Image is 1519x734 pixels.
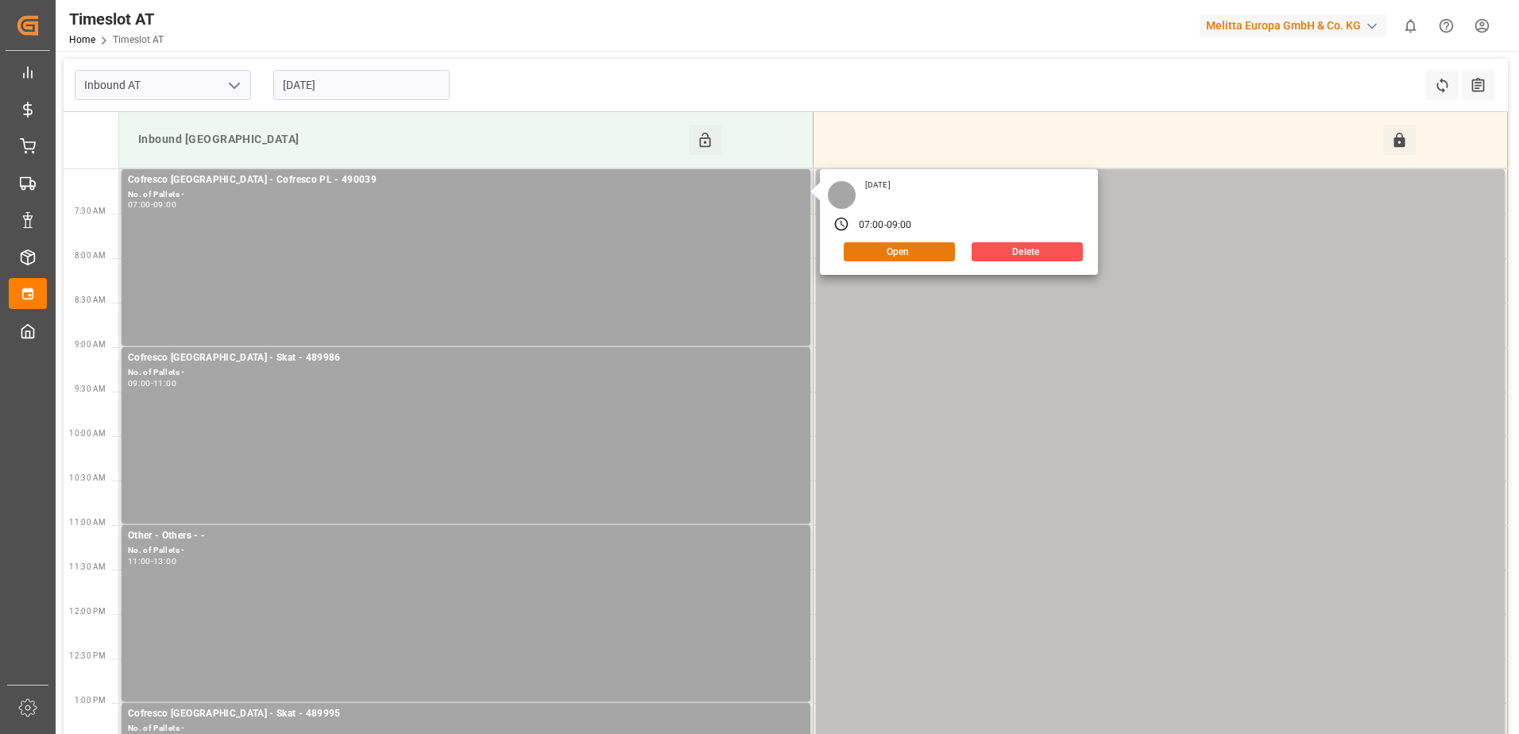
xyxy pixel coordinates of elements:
span: 8:30 AM [75,296,106,304]
div: - [151,201,153,208]
div: 11:00 [153,380,176,387]
button: show 0 new notifications [1393,8,1428,44]
span: 10:00 AM [69,429,106,438]
div: [DATE] [860,180,896,191]
span: 11:00 AM [69,518,106,527]
div: Cofresco [GEOGRAPHIC_DATA] - Skat - 489995 [128,706,804,722]
span: 1:00 PM [75,696,106,705]
div: Cofresco [GEOGRAPHIC_DATA] - Cofresco PL - 490039 [128,172,804,188]
span: 8:00 AM [75,251,106,260]
span: 9:30 AM [75,384,106,393]
input: Type to search/select [75,70,251,100]
div: Timeslot AT [69,7,164,31]
button: Open [844,242,955,261]
div: - - [822,172,1498,188]
div: Other - Others - - [128,528,804,544]
div: - [884,218,887,233]
div: No. of Pallets - [128,188,804,202]
div: Inbound [GEOGRAPHIC_DATA] [132,125,689,155]
div: No. of Pallets - [822,188,1498,202]
div: No. of Pallets - [128,544,804,558]
div: 07:00 [128,201,151,208]
span: 12:00 PM [69,607,106,616]
div: 13:00 [153,558,176,565]
div: 09:00 [153,201,176,208]
span: 10:30 AM [69,473,106,482]
a: Home [69,34,95,45]
button: Melitta Europa GmbH & Co. KG [1200,10,1393,41]
span: 12:30 PM [69,651,106,660]
div: 11:00 [128,558,151,565]
div: Cofresco [GEOGRAPHIC_DATA] - Skat - 489986 [128,350,804,366]
span: 11:30 AM [69,562,106,571]
div: - [151,558,153,565]
span: 9:00 AM [75,340,106,349]
button: open menu [222,73,245,98]
div: 09:00 [128,380,151,387]
span: 7:30 AM [75,207,106,215]
button: Help Center [1428,8,1464,44]
div: No. of Pallets - [128,366,804,380]
div: Melitta Europa GmbH & Co. KG [1200,14,1386,37]
button: Delete [972,242,1083,261]
div: 07:00 [859,218,884,233]
div: 09:00 [887,218,912,233]
input: DD.MM.YYYY [273,70,450,100]
div: - [151,380,153,387]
